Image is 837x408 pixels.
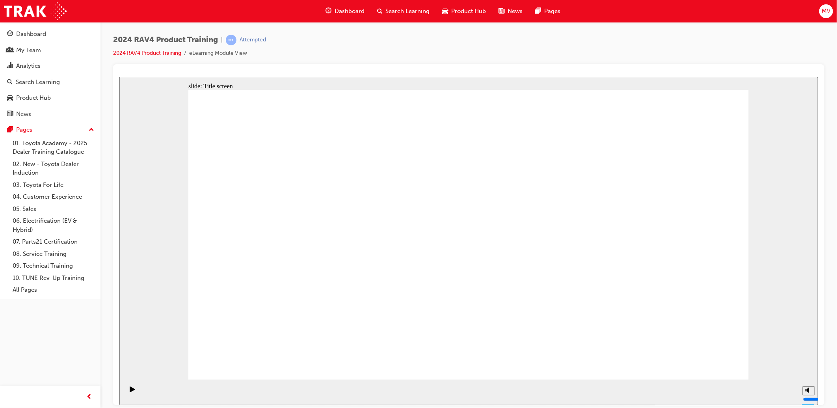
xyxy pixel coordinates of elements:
[226,35,236,45] span: learningRecordVerb_ATTEMPT-icon
[3,123,97,137] button: Pages
[89,125,94,135] span: up-icon
[221,35,223,45] span: |
[3,27,97,41] a: Dashboard
[189,49,247,58] li: eLearning Module View
[9,248,97,260] a: 08. Service Training
[822,7,830,16] span: MV
[7,111,13,118] span: news-icon
[319,3,371,19] a: guage-iconDashboard
[87,392,93,402] span: prev-icon
[16,46,41,55] div: My Team
[16,125,32,134] div: Pages
[9,272,97,284] a: 10. TUNE Rev-Up Training
[240,36,266,44] div: Attempted
[4,303,17,328] div: playback controls
[3,75,97,89] a: Search Learning
[16,110,31,119] div: News
[4,2,67,20] img: Trak
[371,3,436,19] a: search-iconSearch Learning
[4,309,17,322] button: Play (Ctrl+Alt+P)
[436,3,493,19] a: car-iconProduct Hub
[9,203,97,215] a: 05. Sales
[9,236,97,248] a: 07. Parts21 Certification
[684,319,735,326] input: volume
[16,78,60,87] div: Search Learning
[7,127,13,134] span: pages-icon
[113,50,181,56] a: 2024 RAV4 Product Training
[545,7,561,16] span: Pages
[529,3,567,19] a: pages-iconPages
[7,63,13,70] span: chart-icon
[9,284,97,296] a: All Pages
[3,59,97,73] a: Analytics
[3,43,97,58] a: My Team
[7,95,13,102] span: car-icon
[335,7,365,16] span: Dashboard
[377,6,383,16] span: search-icon
[443,6,448,16] span: car-icon
[9,191,97,203] a: 04. Customer Experience
[3,25,97,123] button: DashboardMy TeamAnalyticsSearch LearningProduct HubNews
[386,7,430,16] span: Search Learning
[452,7,486,16] span: Product Hub
[679,303,695,328] div: misc controls
[493,3,529,19] a: news-iconNews
[16,61,41,71] div: Analytics
[16,93,51,102] div: Product Hub
[16,30,46,39] div: Dashboard
[683,309,696,319] button: Mute (Ctrl+Alt+M)
[819,4,833,18] button: MV
[508,7,523,16] span: News
[9,179,97,191] a: 03. Toyota For Life
[9,158,97,179] a: 02. New - Toyota Dealer Induction
[7,31,13,38] span: guage-icon
[3,91,97,105] a: Product Hub
[113,35,218,45] span: 2024 RAV4 Product Training
[9,215,97,236] a: 06. Electrification (EV & Hybrid)
[3,107,97,121] a: News
[9,260,97,272] a: 09. Technical Training
[9,137,97,158] a: 01. Toyota Academy - 2025 Dealer Training Catalogue
[499,6,505,16] span: news-icon
[7,47,13,54] span: people-icon
[325,6,331,16] span: guage-icon
[7,79,13,86] span: search-icon
[536,6,541,16] span: pages-icon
